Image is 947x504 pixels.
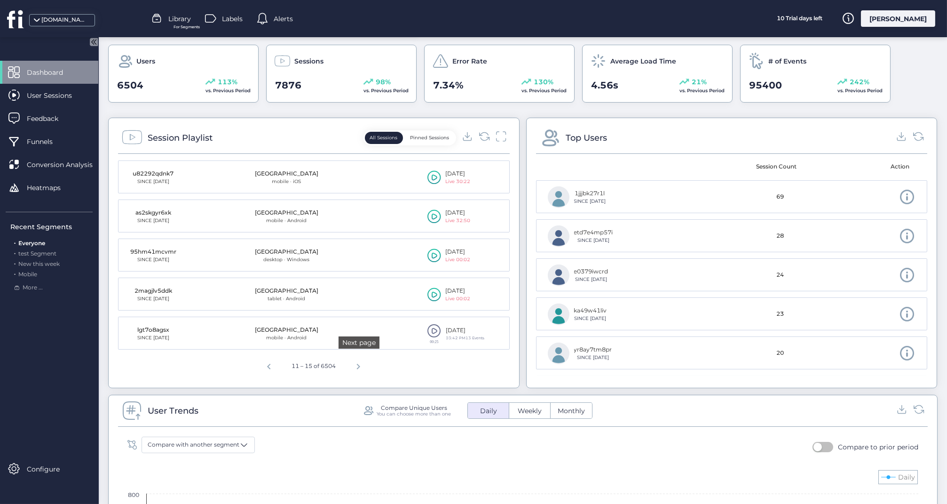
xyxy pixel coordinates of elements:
[288,358,339,375] div: 11 – 15 of 6504
[446,335,485,341] div: 03:42 PMㅤ13 Events
[136,56,155,66] span: Users
[521,88,567,94] span: vs. Previous Period
[148,131,213,144] div: Session Playlist
[14,269,16,278] span: .
[534,77,553,87] span: 130%
[294,56,324,66] span: Sessions
[130,248,177,256] div: 95hm41mcvmr
[365,132,403,144] button: All Sessions
[14,258,16,267] span: .
[255,326,318,335] div: [GEOGRAPHIC_DATA]
[509,403,550,418] button: Weekly
[777,310,784,319] span: 23
[850,77,869,87] span: 242%
[861,10,935,27] div: [PERSON_NAME]
[446,256,471,264] div: Live 00:02
[381,405,447,411] div: Compare Unique Users
[610,56,676,66] span: Average Load Time
[255,178,318,185] div: mobile · iOS
[14,238,16,247] span: .
[130,295,177,303] div: SINCE [DATE]
[574,276,608,283] div: SINCE [DATE]
[574,267,608,276] div: e0379iwcrd
[117,78,143,93] span: 6504
[468,403,509,418] button: Daily
[898,473,915,481] text: Daily
[130,334,177,342] div: SINCE [DATE]
[339,336,379,349] div: Next page
[218,77,237,87] span: 113%
[18,271,37,278] span: Mobile
[27,464,74,474] span: Configure
[174,24,200,30] span: For Segments
[14,248,16,257] span: .
[777,232,784,240] span: 28
[376,77,391,87] span: 98%
[41,16,88,24] div: [DOMAIN_NAME]
[446,217,471,224] div: Live 32:50
[130,169,177,178] div: u82292qdnk7
[10,222,93,232] div: Recent Segments
[777,271,784,280] span: 24
[377,411,451,417] div: You can choose more than one
[574,345,612,354] div: yr8ay7tm8pr
[405,132,455,144] button: Pinned Sessions
[130,208,177,217] div: as2skgyr6xk
[474,406,503,416] span: Daily
[148,404,198,417] div: User Trends
[433,78,464,93] span: 7.34%
[765,10,835,27] div: 10 Trial days left
[255,217,318,224] div: mobile · Android
[130,287,177,296] div: 2magjlv5ddk
[777,349,784,358] span: 20
[274,14,293,24] span: Alerts
[255,169,318,178] div: [GEOGRAPHIC_DATA]
[692,77,707,87] span: 21%
[837,88,883,94] span: vs. Previous Period
[27,136,67,147] span: Funnels
[148,440,239,449] span: Compare with another segment
[260,356,278,375] button: Previous page
[23,283,43,292] span: More ...
[574,237,613,244] div: SINCE [DATE]
[27,90,86,101] span: User Sessions
[130,256,177,264] div: SINCE [DATE]
[446,178,471,185] div: Live 30:22
[679,88,725,94] span: vs. Previous Period
[446,169,471,178] div: [DATE]
[446,326,485,335] div: [DATE]
[255,334,318,342] div: mobile · Android
[574,198,606,205] div: SINCE [DATE]
[255,208,318,217] div: [GEOGRAPHIC_DATA]
[728,154,825,180] mat-header-cell: Session Count
[130,178,177,185] div: SINCE [DATE]
[255,248,318,256] div: [GEOGRAPHIC_DATA]
[591,78,618,93] span: 4.56s
[446,208,471,217] div: [DATE]
[349,356,368,375] button: Next page
[27,113,72,124] span: Feedback
[452,56,487,66] span: Error Rate
[222,14,243,24] span: Labels
[512,406,547,416] span: Weekly
[446,295,471,303] div: Live 00:02
[18,260,60,267] span: New this week
[128,491,139,498] text: 800
[768,56,806,66] span: # of Events
[574,315,607,322] div: SINCE [DATE]
[574,228,613,237] div: etd7e4mp57i
[168,14,191,24] span: Library
[255,295,318,303] div: tablet · Android
[566,131,607,144] div: Top Users
[777,192,784,201] span: 69
[27,67,77,78] span: Dashboard
[130,217,177,224] div: SINCE [DATE]
[574,354,612,361] div: SINCE [DATE]
[255,287,318,296] div: [GEOGRAPHIC_DATA]
[427,340,442,344] div: 00:25
[446,287,471,296] div: [DATE]
[27,160,107,170] span: Conversion Analysis
[205,88,251,94] span: vs. Previous Period
[18,250,56,257] span: test Segment
[130,326,177,335] div: lgt7o8agsx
